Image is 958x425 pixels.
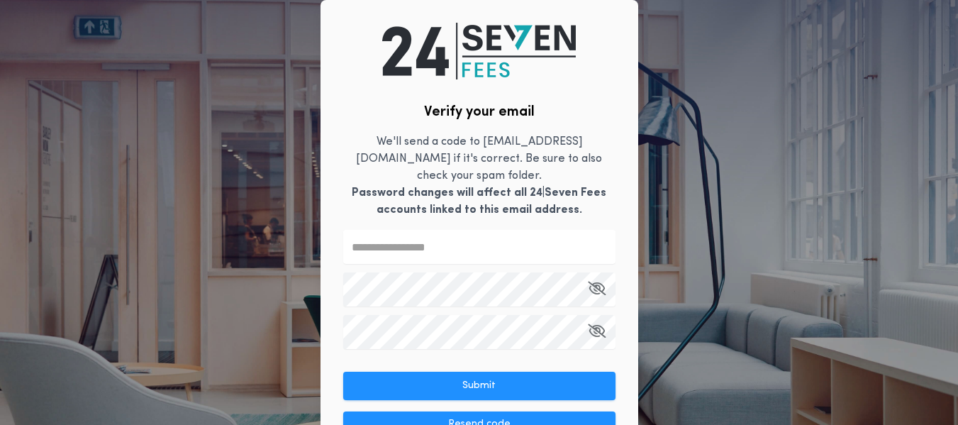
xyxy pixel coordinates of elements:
[382,23,576,79] img: logo
[424,102,535,122] h2: Verify your email
[343,133,616,219] p: We'll send a code to [EMAIL_ADDRESS][DOMAIN_NAME] if it's correct. Be sure to also check your spa...
[343,372,616,400] button: Submit
[352,187,606,216] b: Password changes will affect all 24|Seven Fees accounts linked to this email address.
